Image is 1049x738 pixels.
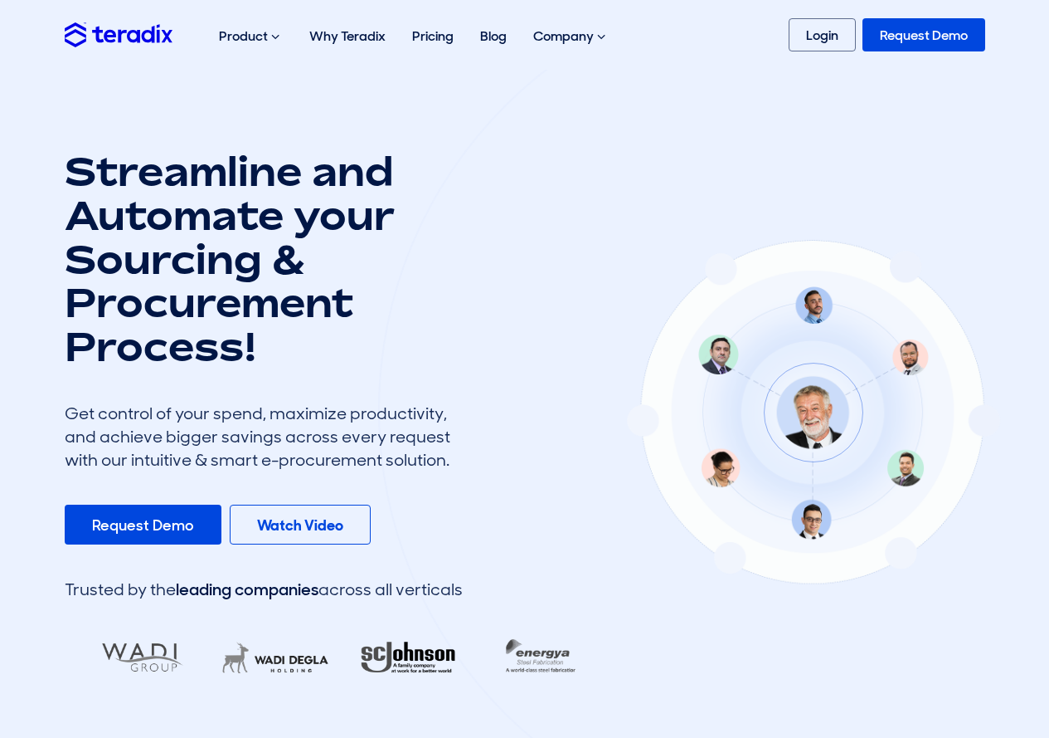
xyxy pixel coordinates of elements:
a: Pricing [399,10,467,62]
b: Watch Video [257,516,343,535]
div: Product [206,10,296,63]
h1: Streamline and Automate your Sourcing & Procurement Process! [65,149,463,369]
a: Watch Video [230,505,371,545]
div: Trusted by the across all verticals [65,578,463,601]
a: Why Teradix [296,10,399,62]
img: Bariq [334,631,469,685]
a: Request Demo [862,18,985,51]
a: Blog [467,10,520,62]
a: Request Demo [65,505,221,545]
div: Company [520,10,622,63]
div: Get control of your spend, maximize productivity, and achieve bigger savings across every request... [65,402,463,472]
a: Login [789,18,856,51]
img: Teradix logo [65,22,172,46]
span: leading companies [176,579,318,600]
img: RA [202,631,336,685]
